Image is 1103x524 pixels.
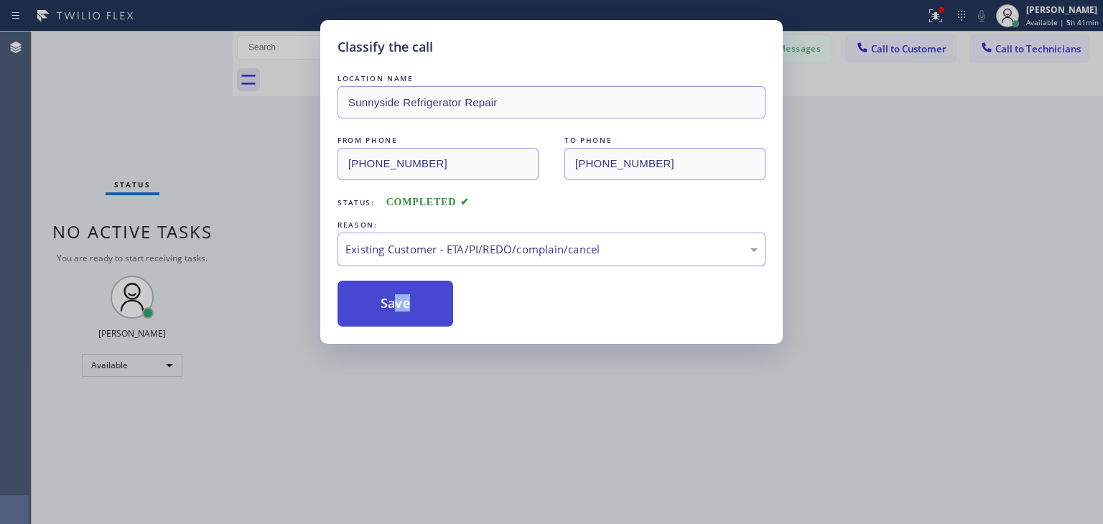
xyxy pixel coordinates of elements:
[386,197,470,207] span: COMPLETED
[564,133,765,148] div: TO PHONE
[338,148,539,180] input: From phone
[338,217,765,233] div: REASON:
[338,281,453,327] button: Save
[338,71,765,86] div: LOCATION NAME
[564,148,765,180] input: To phone
[338,133,539,148] div: FROM PHONE
[338,37,433,57] h5: Classify the call
[338,197,375,207] span: Status:
[345,241,758,258] div: Existing Customer - ETA/PI/REDO/complain/cancel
